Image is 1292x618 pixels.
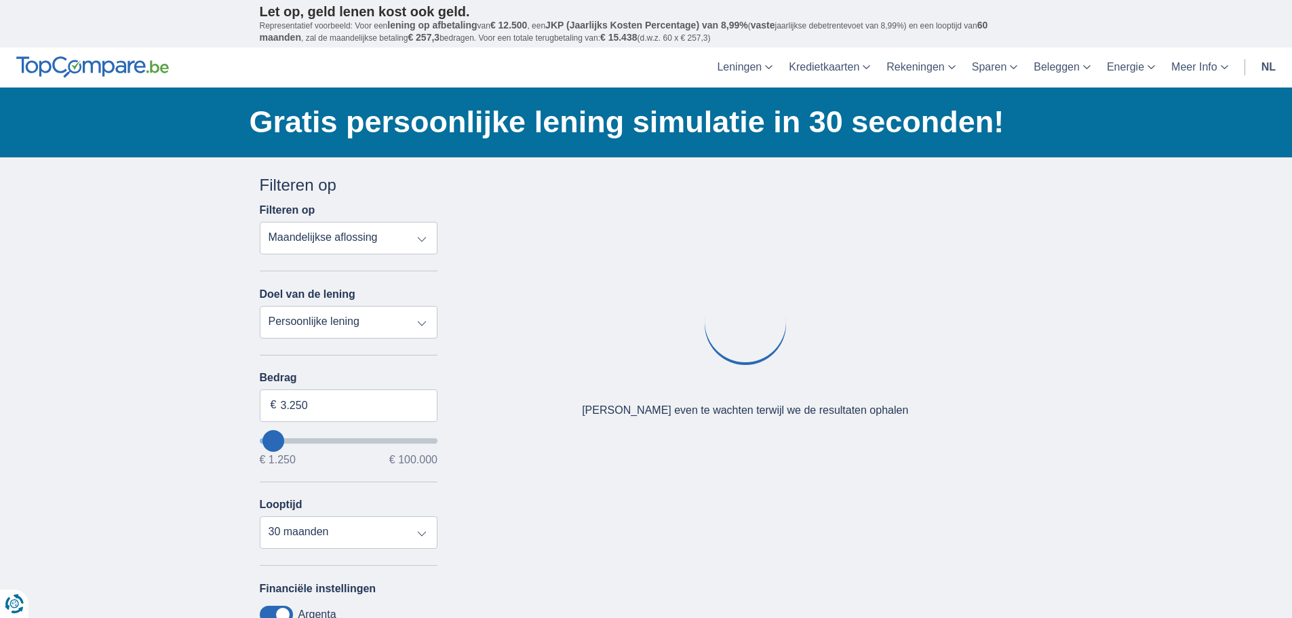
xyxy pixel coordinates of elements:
span: € 1.250 [260,455,296,465]
span: € 15.438 [600,32,638,43]
p: Representatief voorbeeld: Voor een van , een ( jaarlijkse debetrentevoet van 8,99%) en een loopti... [260,20,1033,44]
a: Leningen [709,47,781,88]
span: JKP (Jaarlijks Kosten Percentage) van 8,99% [545,20,748,31]
a: Meer Info [1163,47,1236,88]
a: nl [1253,47,1284,88]
label: Bedrag [260,372,438,384]
img: TopCompare [16,56,169,78]
input: wantToBorrow [260,438,438,444]
label: Doel van de lening [260,288,355,301]
label: Financiële instellingen [260,583,376,595]
a: Kredietkaarten [781,47,878,88]
a: Rekeningen [878,47,963,88]
span: lening op afbetaling [387,20,477,31]
a: Beleggen [1025,47,1099,88]
span: € 12.500 [490,20,528,31]
span: 60 maanden [260,20,988,43]
span: € 257,3 [408,32,439,43]
span: € 100.000 [389,455,437,465]
span: vaste [751,20,775,31]
label: Filteren op [260,204,315,216]
a: Energie [1099,47,1163,88]
div: Filteren op [260,174,438,197]
div: [PERSON_NAME] even te wachten terwijl we de resultaten ophalen [582,403,908,419]
h1: Gratis persoonlijke lening simulatie in 30 seconden! [250,101,1033,143]
label: Looptijd [260,499,302,511]
span: € [271,398,277,413]
p: Let op, geld lenen kost ook geld. [260,3,1033,20]
a: Sparen [964,47,1026,88]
